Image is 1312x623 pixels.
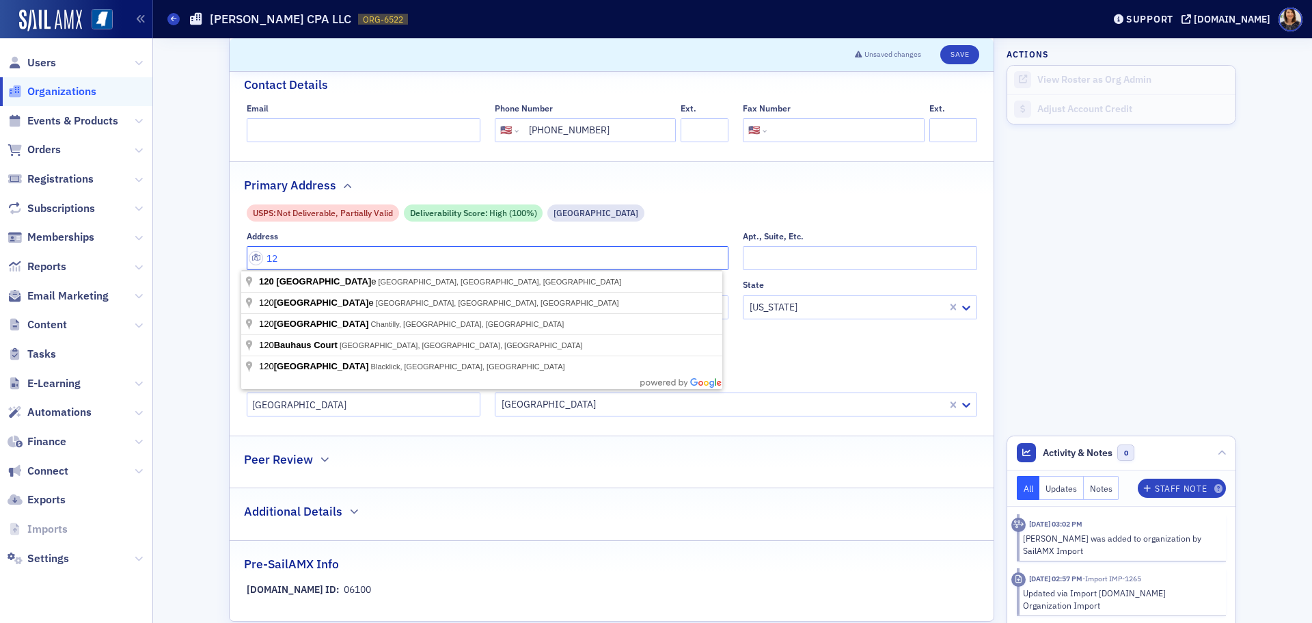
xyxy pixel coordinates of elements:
span: Bauhaus Court [274,340,338,350]
a: Content [8,317,67,332]
span: Automations [27,405,92,420]
h2: Contact Details [244,76,328,94]
div: Ext. [929,103,945,114]
span: Exports [27,492,66,507]
h2: Pre-SailAMX Info [244,555,339,573]
div: Adjust Account Credit [1037,103,1229,116]
div: 🇺🇸 [500,123,512,137]
span: Deliverability Score : [410,207,489,219]
div: State [743,280,764,290]
h2: Additional Details [244,503,342,520]
span: USPS : [253,207,277,219]
span: 120 e [259,297,376,308]
a: Tasks [8,347,56,362]
div: Imported Activity [1011,572,1026,587]
a: Exports [8,492,66,507]
a: Email Marketing [8,289,109,304]
span: Unsaved changes [864,49,921,60]
a: View Homepage [82,9,113,32]
div: Staff Note [1155,485,1207,492]
span: 120 [259,276,274,287]
span: Connect [27,464,68,479]
div: 06100 [344,583,371,597]
span: e [259,276,378,287]
span: [GEOGRAPHIC_DATA] [276,276,371,287]
a: Connect [8,464,68,479]
span: E-Learning [27,376,81,391]
span: Blacklick, [GEOGRAPHIC_DATA], [GEOGRAPHIC_DATA] [371,362,565,371]
div: Commercial Street [547,204,644,222]
div: USPS: Not Deliverable, Partially Valid [247,204,399,222]
img: SailAMX [19,10,82,31]
a: Registrations [8,172,94,187]
a: Organizations [8,84,96,99]
div: Address [247,231,278,241]
span: Email Marketing [27,289,109,304]
span: 120 [259,319,371,329]
div: Deliverability Score: High (100%) [404,204,543,222]
a: Adjust Account Credit [1007,94,1235,124]
span: 0 [1117,445,1134,462]
span: Chantilly, [GEOGRAPHIC_DATA], [GEOGRAPHIC_DATA] [371,320,564,328]
a: Memberships [8,230,94,245]
a: Imports [8,522,68,537]
span: Content [27,317,67,332]
button: Notes [1084,476,1119,500]
span: Activity & Notes [1043,446,1112,460]
h4: Actions [1007,48,1049,60]
div: Phone Number [495,103,553,114]
img: SailAMX [92,9,113,30]
a: Finance [8,434,66,449]
span: [GEOGRAPHIC_DATA] [274,319,369,329]
div: Apt., Suite, Etc. [743,231,804,241]
span: 120 [259,361,371,371]
span: [GEOGRAPHIC_DATA] [274,297,369,308]
button: [DOMAIN_NAME] [1181,14,1275,24]
h2: Peer Review [244,451,313,468]
span: Memberships [27,230,94,245]
div: Ext. [681,103,696,114]
span: Orders [27,142,61,157]
span: Reports [27,259,66,274]
span: Events & Products [27,114,118,129]
span: Users [27,55,56,70]
h1: [PERSON_NAME] CPA LLC [210,11,351,27]
button: All [1017,476,1040,500]
button: Staff Note [1138,479,1226,498]
a: Orders [8,142,61,157]
time: 5/5/2025 02:57 PM [1029,574,1082,583]
span: [GEOGRAPHIC_DATA], [GEOGRAPHIC_DATA], [GEOGRAPHIC_DATA] [340,341,583,349]
span: Subscriptions [27,201,95,216]
div: Updated via Import [DOMAIN_NAME] Organization Import [1023,587,1216,612]
span: Profile [1279,8,1302,31]
span: Finance [27,434,66,449]
div: [DOMAIN_NAME] [1194,13,1270,25]
div: [PERSON_NAME] was added to organization by SailAMX Import [1023,532,1216,557]
span: ORG-6522 [363,14,403,25]
span: Settings [27,551,69,566]
a: E-Learning [8,376,81,391]
a: Subscriptions [8,201,95,216]
span: [GEOGRAPHIC_DATA], [GEOGRAPHIC_DATA], [GEOGRAPHIC_DATA] [376,299,619,307]
span: Tasks [27,347,56,362]
span: Imports [27,522,68,537]
span: [GEOGRAPHIC_DATA], [GEOGRAPHIC_DATA], [GEOGRAPHIC_DATA] [378,278,621,286]
h2: Primary Address [244,176,336,194]
a: Users [8,55,56,70]
a: Automations [8,405,92,420]
time: 5/5/2025 03:02 PM [1029,519,1082,529]
div: [DOMAIN_NAME] ID: [247,583,339,597]
span: 120 [259,340,340,350]
span: [GEOGRAPHIC_DATA] [274,361,369,371]
span: Registrations [27,172,94,187]
div: Email [247,103,269,114]
span: Organizations [27,84,96,99]
button: Save [940,45,979,64]
button: Updates [1039,476,1084,500]
a: Events & Products [8,114,118,129]
span: Import IMP-1265 [1082,574,1141,583]
div: Activity [1011,518,1026,532]
div: Support [1126,13,1173,25]
div: 🇺🇸 [748,123,760,137]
